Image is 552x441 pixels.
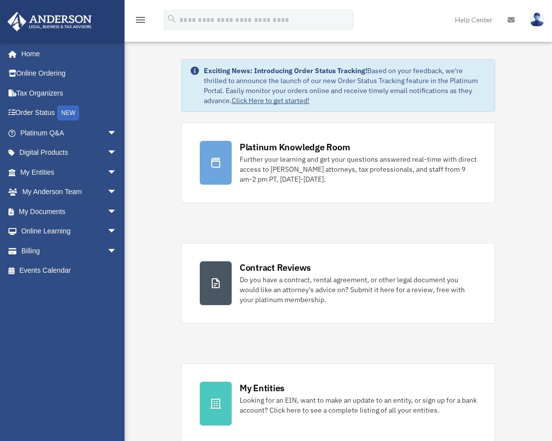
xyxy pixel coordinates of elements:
div: Platinum Knowledge Room [240,141,350,153]
div: Contract Reviews [240,261,311,274]
span: arrow_drop_down [107,202,127,222]
a: menu [135,17,146,26]
i: menu [135,14,146,26]
div: My Entities [240,382,284,394]
i: search [166,13,177,24]
div: Do you have a contract, rental agreement, or other legal document you would like an attorney's ad... [240,275,477,305]
strong: Exciting News: Introducing Order Status Tracking! [204,66,367,75]
a: Platinum Knowledge Room Further your learning and get your questions answered real-time with dire... [181,122,495,203]
a: My Anderson Teamarrow_drop_down [7,182,132,202]
img: Anderson Advisors Platinum Portal [4,12,95,31]
a: Online Ordering [7,64,132,84]
div: NEW [57,106,79,120]
a: Tax Organizers [7,83,132,103]
div: Looking for an EIN, want to make an update to an entity, or sign up for a bank account? Click her... [240,395,477,415]
a: My Entitiesarrow_drop_down [7,162,132,182]
a: My Documentsarrow_drop_down [7,202,132,221]
div: Further your learning and get your questions answered real-time with direct access to [PERSON_NAM... [240,154,477,184]
img: User Pic [530,12,545,27]
span: arrow_drop_down [107,241,127,261]
a: Online Learningarrow_drop_down [7,221,132,241]
a: Click Here to get started! [232,96,309,105]
span: arrow_drop_down [107,162,127,183]
a: Platinum Q&Aarrow_drop_down [7,123,132,143]
span: arrow_drop_down [107,182,127,203]
span: arrow_drop_down [107,143,127,163]
a: Events Calendar [7,261,132,281]
a: Contract Reviews Do you have a contract, rental agreement, or other legal document you would like... [181,243,495,324]
a: Billingarrow_drop_down [7,241,132,261]
span: arrow_drop_down [107,221,127,242]
a: Home [7,44,127,64]
span: arrow_drop_down [107,123,127,143]
a: Order StatusNEW [7,103,132,123]
a: Digital Productsarrow_drop_down [7,143,132,163]
div: Based on your feedback, we're thrilled to announce the launch of our new Order Status Tracking fe... [204,66,487,106]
